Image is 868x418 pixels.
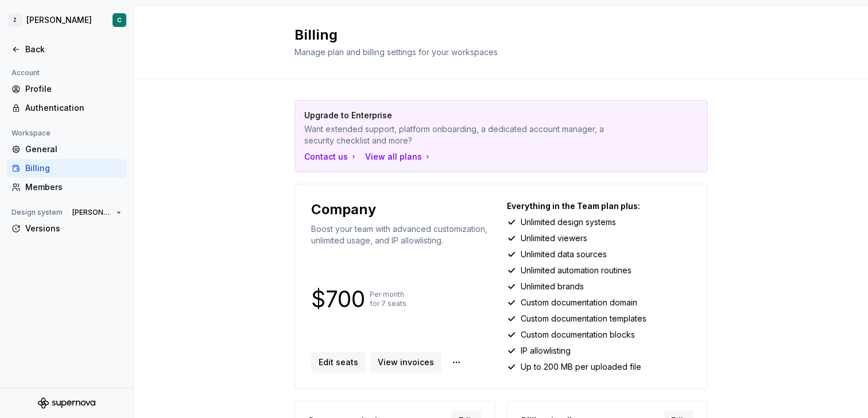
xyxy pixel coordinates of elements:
[7,80,126,98] a: Profile
[25,144,122,155] div: General
[8,13,22,27] div: Z
[370,290,406,308] p: Per month for 7 seats
[507,200,691,212] p: Everything in the Team plan plus:
[7,140,126,158] a: General
[294,47,498,57] span: Manage plan and billing settings for your workspaces
[25,162,122,174] div: Billing
[7,178,126,196] a: Members
[304,110,618,121] p: Upgrade to Enterprise
[378,357,434,368] span: View invoices
[521,281,584,292] p: Unlimited brands
[521,265,631,276] p: Unlimited automation routines
[319,357,358,368] span: Edit seats
[521,313,646,324] p: Custom documentation templates
[38,397,95,409] svg: Supernova Logo
[25,223,122,234] div: Versions
[311,292,365,306] p: $700
[521,361,641,373] p: Up to 200 MB per uploaded file
[521,345,571,357] p: IP allowlisting
[521,233,587,244] p: Unlimited viewers
[521,297,637,308] p: Custom documentation domain
[304,151,358,162] button: Contact us
[7,219,126,238] a: Versions
[26,14,92,26] div: [PERSON_NAME]
[25,83,122,95] div: Profile
[7,99,126,117] a: Authentication
[304,123,618,146] p: Want extended support, platform onboarding, a dedicated account manager, a security checklist and...
[7,66,44,80] div: Account
[72,208,112,217] span: [PERSON_NAME]
[7,159,126,177] a: Billing
[311,223,495,246] p: Boost your team with advanced customization, unlimited usage, and IP allowlisting.
[365,151,432,162] button: View all plans
[25,181,122,193] div: Members
[2,7,131,33] button: Z[PERSON_NAME]C
[311,352,366,373] button: Edit seats
[521,329,635,340] p: Custom documentation blocks
[117,16,122,25] div: C
[25,102,122,114] div: Authentication
[521,249,607,260] p: Unlimited data sources
[7,40,126,59] a: Back
[521,216,616,228] p: Unlimited design systems
[7,206,67,219] div: Design system
[7,126,55,140] div: Workspace
[370,352,441,373] a: View invoices
[25,44,122,55] div: Back
[294,26,694,44] h2: Billing
[311,200,376,219] p: Company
